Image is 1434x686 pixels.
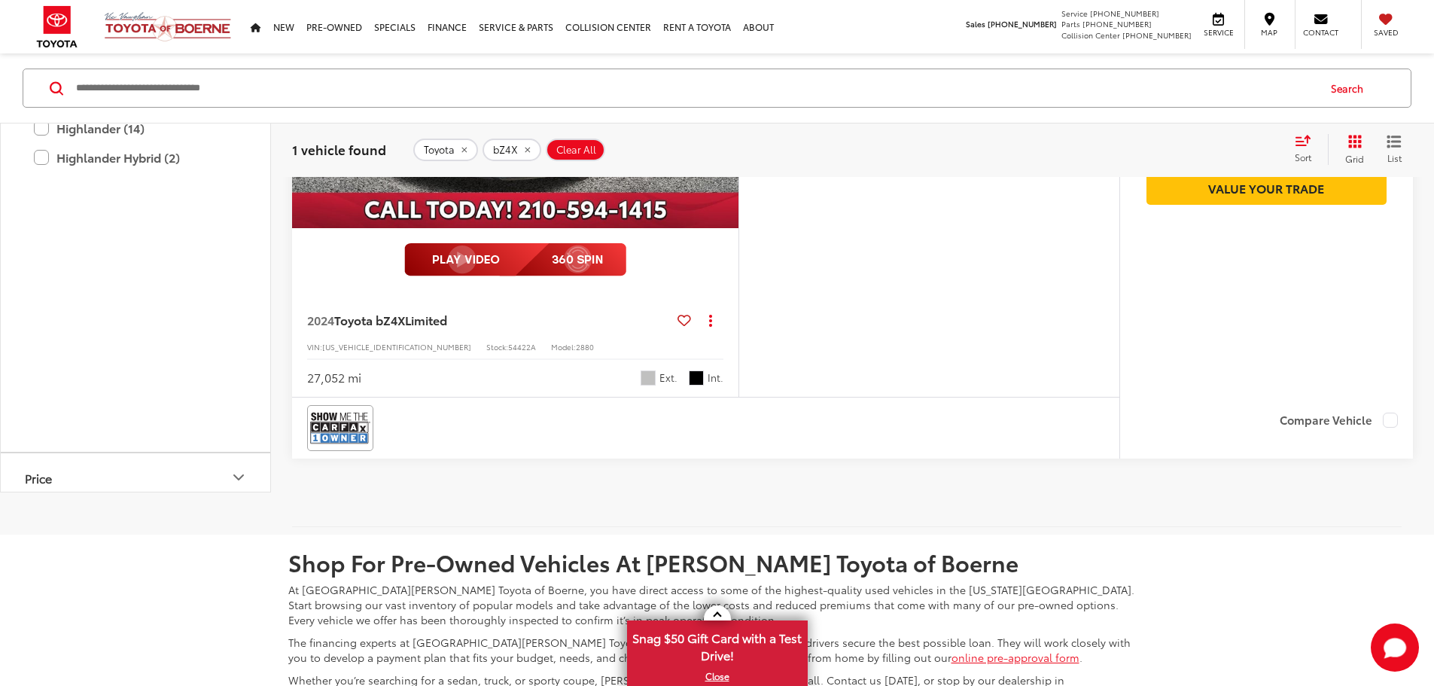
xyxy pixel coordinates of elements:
[508,341,536,352] span: 54422A
[1317,69,1385,107] button: Search
[641,370,656,386] span: Elemental Silver Metallic W/Black Roof
[1201,27,1235,38] span: Service
[546,138,605,160] button: Clear All
[404,243,626,276] img: full motion video
[1090,8,1159,19] span: [PHONE_NUMBER]
[629,622,806,668] span: Snag $50 Gift Card with a Test Drive!
[988,18,1057,29] span: [PHONE_NUMBER]
[424,143,455,155] span: Toyota
[966,18,985,29] span: Sales
[551,341,576,352] span: Model:
[413,138,478,160] button: remove Toyota
[493,143,518,155] span: bZ4X
[307,311,334,328] span: 2024
[34,115,237,142] label: Highlander (14)
[1280,413,1398,428] label: Compare Vehicle
[405,311,447,328] span: Limited
[709,314,712,326] span: dropdown dots
[1369,27,1402,38] span: Saved
[708,370,723,385] span: Int.
[1375,134,1413,164] button: List View
[483,138,541,160] button: remove bZ4X
[310,408,370,448] img: View CARFAX report
[556,143,596,155] span: Clear All
[34,145,237,171] label: Highlander Hybrid (2)
[697,306,723,333] button: Actions
[307,369,361,386] div: 27,052 mi
[1146,171,1387,205] a: Value Your Trade
[951,650,1079,665] a: online pre-approval form
[1253,27,1286,38] span: Map
[25,471,52,485] div: Price
[1122,29,1192,41] span: [PHONE_NUMBER]
[1295,151,1311,163] span: Sort
[104,11,232,42] img: Vic Vaughan Toyota of Boerne
[1387,151,1402,163] span: List
[334,311,405,328] span: Toyota bZ4X
[1061,8,1088,19] span: Service
[576,341,594,352] span: 2880
[1061,18,1080,29] span: Parts
[486,341,508,352] span: Stock:
[1287,134,1328,164] button: Select sort value
[1,453,272,502] button: PricePrice
[322,341,471,352] span: [US_VEHICLE_IDENTIFICATION_NUMBER]
[689,370,704,386] span: Black
[288,635,1146,665] p: The financing experts at [GEOGRAPHIC_DATA][PERSON_NAME] Toyota of Boerne specialize in helping dr...
[288,582,1146,627] p: At [GEOGRAPHIC_DATA][PERSON_NAME] Toyota of Boerne, you have direct access to some of the highest...
[1371,623,1419,672] button: Toggle Chat Window
[1061,29,1120,41] span: Collision Center
[288,550,1146,575] h2: Shop For Pre-Owned Vehicles At [PERSON_NAME] Toyota of Boerne
[307,341,322,352] span: VIN:
[659,370,677,385] span: Ext.
[1303,27,1338,38] span: Contact
[307,312,671,328] a: 2024Toyota bZ4XLimited
[1345,151,1364,164] span: Grid
[230,468,248,486] div: Price
[1328,134,1375,164] button: Grid View
[1371,623,1419,672] svg: Start Chat
[292,139,386,157] span: 1 vehicle found
[75,70,1317,106] input: Search by Make, Model, or Keyword
[1082,18,1152,29] span: [PHONE_NUMBER]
